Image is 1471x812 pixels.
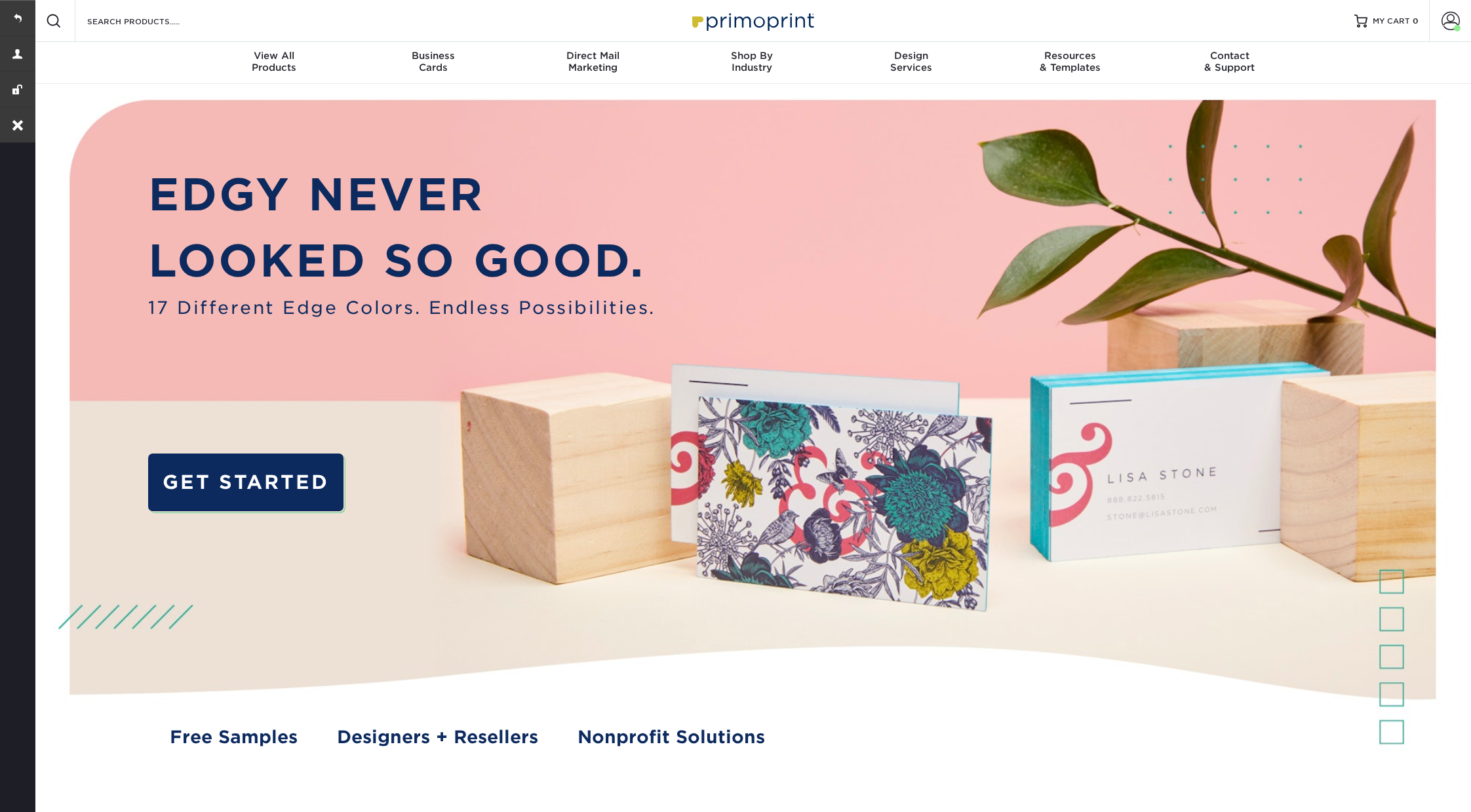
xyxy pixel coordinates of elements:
span: Design [831,50,990,62]
a: GET STARTED [148,454,344,512]
span: Business [354,50,513,62]
div: Products [195,50,354,73]
img: Primoprint [686,7,817,35]
span: Contact [1150,50,1309,62]
span: 17 Different Edge Colors. Endless Possibilities. [148,294,656,320]
a: Nonprofit Solutions [578,724,765,750]
span: Resources [990,50,1150,62]
div: Marketing [513,50,673,73]
div: & Templates [990,50,1150,73]
a: View AllProducts [195,42,354,84]
a: BusinessCards [354,42,513,84]
span: Direct Mail [513,50,673,62]
div: Industry [673,50,832,73]
span: MY CART [1373,16,1410,27]
p: EDGY NEVER [148,162,656,228]
div: & Support [1150,50,1309,73]
p: LOOKED SO GOOD. [148,228,656,294]
div: Cards [354,50,513,73]
input: SEARCH PRODUCTS..... [86,13,214,29]
a: Shop ByIndustry [673,42,832,84]
a: Free Samples [170,724,298,750]
a: Direct MailMarketing [513,42,673,84]
span: View All [195,50,354,62]
a: Designers + Resellers [337,724,538,750]
span: Shop By [673,50,832,62]
a: Resources& Templates [990,42,1150,84]
a: DesignServices [831,42,990,84]
span: 0 [1413,16,1419,26]
a: Contact& Support [1150,42,1309,84]
div: Services [831,50,990,73]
